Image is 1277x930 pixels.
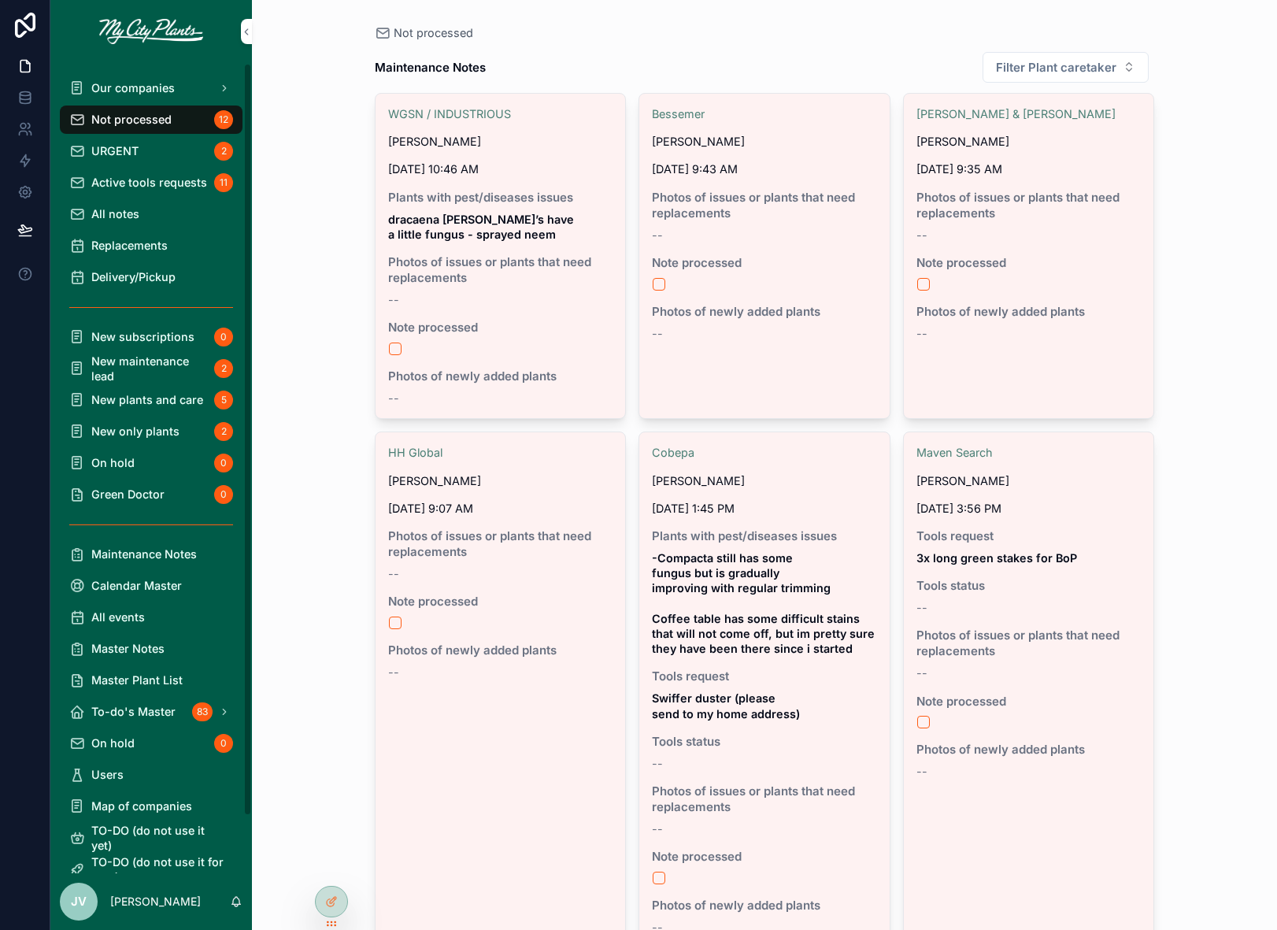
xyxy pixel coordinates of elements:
span: [DATE] 3:56 PM [916,501,1142,516]
strong: -Compacta still has some fungus but is gradually improving with regular trimming Coffee table has... [652,551,878,655]
span: New only plants [91,424,180,439]
a: Master Plant List [60,666,242,695]
span: Note processed [916,694,1142,710]
span: All events [91,610,145,624]
div: 83 [192,702,213,721]
span: Note processed [652,849,877,865]
a: URGENT2 [60,137,242,165]
span: [DATE] 9:35 AM [916,161,1142,176]
span: Not processed [91,112,172,127]
span: -- [652,228,663,243]
div: 0 [214,734,233,753]
a: WGSN / INDUSTRIOUS[PERSON_NAME][DATE] 10:46 AMPlants with pest/diseases issuesdracaena [PERSON_NA... [375,93,627,419]
span: -- [916,764,927,779]
div: 0 [214,454,233,472]
span: All notes [91,206,139,221]
span: -- [388,292,399,307]
a: All notes [60,200,242,228]
span: Photos of issues or plants that need replacements [652,190,877,221]
span: URGENT [91,143,139,158]
a: Calendar Master [60,572,242,600]
span: Plants with pest/diseases issues [652,528,877,544]
div: scrollable content [50,63,252,873]
a: [PERSON_NAME] & [PERSON_NAME] [916,106,1116,121]
span: Bessemer [652,106,705,121]
span: Note processed [916,255,1142,271]
span: Photos of issues or plants that need replacements [652,784,877,815]
span: [PERSON_NAME] [916,473,1009,488]
a: Map of companies [60,792,242,821]
span: Filter Plant caretaker [996,59,1116,76]
button: Select Button [983,52,1149,83]
a: All events [60,603,242,632]
a: Bessemer[PERSON_NAME][DATE] 9:43 AMPhotos of issues or plants that need replacements--Note proces... [638,93,890,419]
span: Photos of newly added plants [652,304,877,320]
span: To-do's Master [91,704,176,719]
span: Photos of newly added plants [388,643,613,658]
a: New maintenance lead2 [60,354,242,383]
span: -- [388,391,399,406]
span: Tools status [652,734,877,750]
span: New subscriptions [91,329,194,344]
span: [DATE] 1:45 PM [652,501,877,516]
span: -- [916,228,927,243]
span: -- [388,665,399,680]
a: Green Doctor0 [60,480,242,509]
span: Our companies [91,80,175,95]
span: Replacements [91,238,168,253]
span: New maintenance lead [91,354,208,383]
div: 2 [214,422,233,441]
a: Delivery/Pickup [60,263,242,291]
span: -- [916,665,927,680]
a: HH Global [388,445,442,460]
a: Users [60,761,242,789]
span: [PERSON_NAME] [388,473,481,488]
span: -- [652,821,663,836]
span: Map of companies [91,798,192,813]
a: Cobepa [652,445,694,460]
div: 2 [214,142,233,161]
span: Tools request [916,528,1142,544]
span: JV [71,893,87,911]
div: 11 [214,173,233,192]
a: On hold0 [60,729,242,758]
span: [PERSON_NAME] [652,473,745,488]
span: Tools status [916,578,1142,594]
a: Not processed12 [60,106,242,134]
a: New only plants2 [60,417,242,446]
a: Replacements [60,232,242,260]
span: Photos of newly added plants [916,304,1142,320]
span: Master Notes [91,641,165,656]
span: Photos of newly added plants [652,898,877,913]
a: Maintenance Notes [60,540,242,569]
span: TO-DO (do not use it for now) [91,854,227,884]
a: [PERSON_NAME] & [PERSON_NAME][PERSON_NAME][DATE] 9:35 AMPhotos of issues or plants that need repl... [903,93,1155,419]
span: -- [388,566,399,581]
span: Photos of newly added plants [388,369,613,384]
strong: dracaena [PERSON_NAME]’s have a little fungus - sprayed neem [388,213,577,241]
span: Note processed [388,594,613,610]
span: Not processed [394,25,473,42]
span: Photos of newly added plants [916,742,1142,758]
span: Photos of issues or plants that need replacements [916,190,1142,221]
span: Photos of issues or plants that need replacements [388,254,613,286]
div: 0 [214,485,233,504]
a: To-do's Master83 [60,698,242,726]
a: TO-DO (do not use it for now) [60,855,242,884]
span: [DATE] 10:46 AM [388,161,613,176]
a: New plants and care5 [60,386,242,414]
p: [PERSON_NAME] [110,894,201,910]
a: WGSN / INDUSTRIOUS [388,106,511,121]
a: Not processed [375,25,473,42]
span: Maintenance Notes [91,547,197,561]
span: On hold [91,735,135,750]
span: [PERSON_NAME] [388,134,481,149]
span: -- [652,756,663,771]
div: 2 [214,359,233,378]
span: -- [916,326,927,341]
span: [PERSON_NAME] [652,134,745,149]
